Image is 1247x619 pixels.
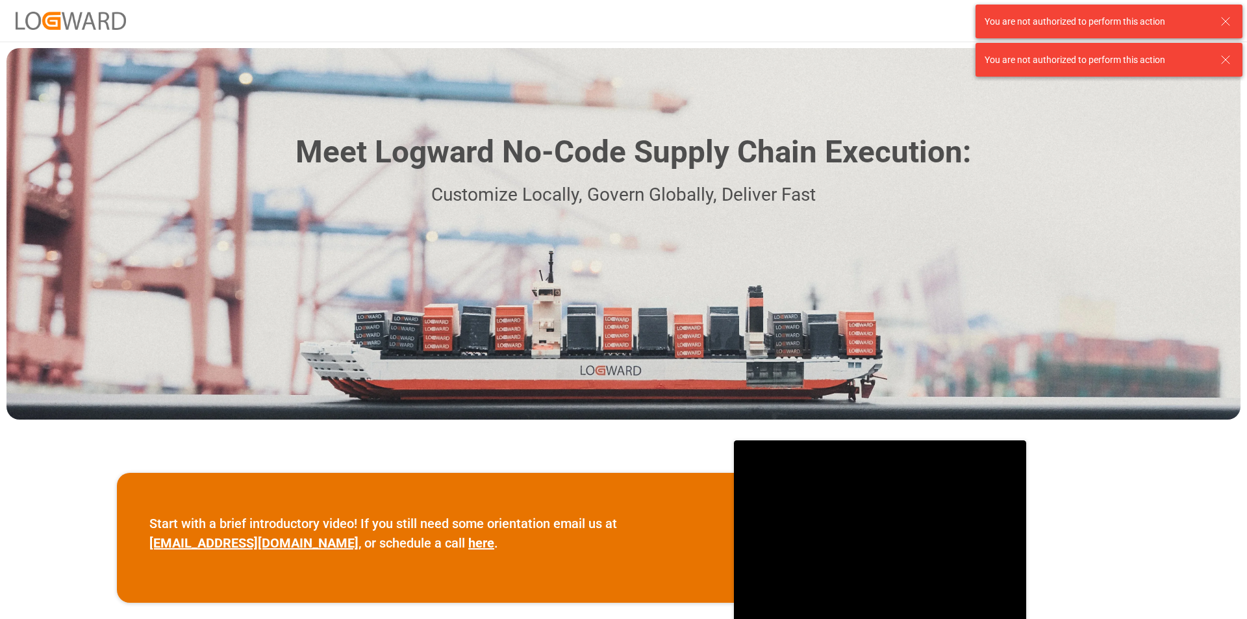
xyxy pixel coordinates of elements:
img: Logward_new_orange.png [16,12,126,29]
p: Customize Locally, Govern Globally, Deliver Fast [276,181,971,210]
a: here [468,535,494,551]
div: You are not authorized to perform this action [985,53,1208,67]
a: [EMAIL_ADDRESS][DOMAIN_NAME] [149,535,359,551]
div: You are not authorized to perform this action [985,15,1208,29]
p: Start with a brief introductory video! If you still need some orientation email us at , or schedu... [149,514,701,553]
h1: Meet Logward No-Code Supply Chain Execution: [296,129,971,175]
